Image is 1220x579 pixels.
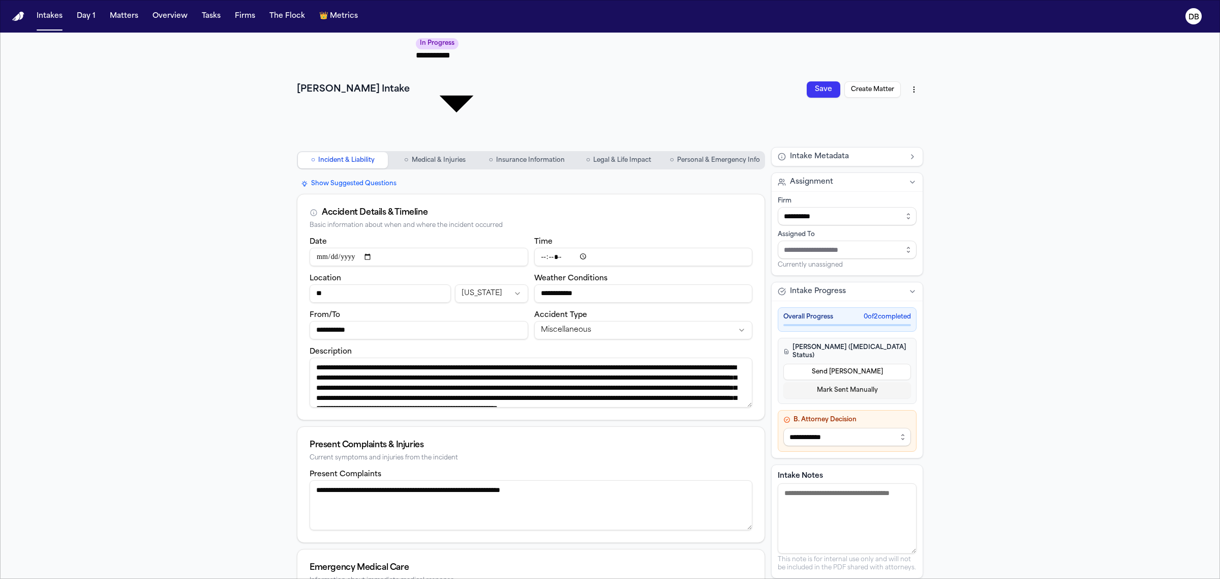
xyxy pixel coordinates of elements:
label: Accident Type [534,311,587,319]
label: Date [310,238,327,246]
textarea: Incident description [310,358,752,408]
button: More actions [905,80,923,99]
div: Present Complaints & Injuries [310,439,752,451]
label: From/To [310,311,340,319]
label: Time [534,238,553,246]
span: In Progress [416,38,459,49]
button: crownMetrics [315,7,362,25]
span: Personal & Emergency Info [677,156,760,164]
label: Present Complaints [310,471,381,478]
button: Go to Legal & Life Impact [574,152,664,168]
button: Intakes [33,7,67,25]
h4: B. Attorney Decision [783,416,911,424]
span: Overall Progress [783,313,833,321]
button: Save [807,81,840,98]
p: This note is for internal use only and will not be included in the PDF shared with attorneys. [778,556,917,572]
div: Assigned To [778,230,917,239]
span: ○ [586,155,590,165]
button: Send [PERSON_NAME] [783,364,911,380]
button: Firms [231,7,259,25]
button: Matters [106,7,142,25]
button: The Flock [265,7,309,25]
button: Show Suggested Questions [297,178,401,190]
span: Intake Metadata [790,152,849,162]
input: Incident location [310,284,451,303]
span: Assignment [790,177,833,187]
label: Weather Conditions [534,275,607,282]
span: Insurance Information [496,156,565,164]
button: Incident state [455,284,528,303]
button: Mark Sent Manually [783,382,911,398]
span: Intake Progress [790,286,846,297]
div: Firm [778,197,917,205]
div: Basic information about when and where the incident occurred [310,222,752,229]
button: Assignment [772,173,923,191]
div: Accident Details & Timeline [322,207,428,219]
span: ○ [404,155,408,165]
button: Intake Metadata [772,148,923,166]
textarea: Present complaints [310,480,752,530]
span: 0 of 2 completed [864,313,911,321]
button: Go to Insurance Information [482,152,572,168]
button: Overview [148,7,192,25]
span: Legal & Life Impact [593,156,651,164]
input: Assign to staff member [778,241,917,259]
button: Intake Progress [772,282,923,301]
button: Go to Medical & Injuries [390,152,480,168]
h4: [PERSON_NAME] ([MEDICAL_DATA] Status) [783,343,911,360]
span: ○ [311,155,315,165]
button: Create Matter [844,81,901,98]
span: ○ [670,155,674,165]
label: Location [310,275,341,282]
input: Weather conditions [534,284,753,303]
div: Update intake status [416,37,497,143]
span: ○ [489,155,493,165]
span: Currently unassigned [778,261,843,269]
div: Current symptoms and injuries from the incident [310,454,752,462]
a: Home [12,12,24,21]
input: Incident time [534,248,753,266]
input: Incident date [310,248,528,266]
input: From/To destination [310,321,528,339]
button: Go to Incident & Liability [298,152,388,168]
img: Finch Logo [12,12,24,21]
label: Intake Notes [778,471,917,481]
button: Tasks [198,7,225,25]
button: Go to Personal & Emergency Info [666,152,764,168]
div: Emergency Medical Care [310,562,752,574]
span: Medical & Injuries [412,156,466,164]
label: Description [310,348,352,356]
textarea: Intake notes [778,483,917,554]
span: Incident & Liability [318,156,375,164]
h1: [PERSON_NAME] Intake [297,82,410,97]
button: Day 1 [73,7,100,25]
input: Select firm [778,207,917,225]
